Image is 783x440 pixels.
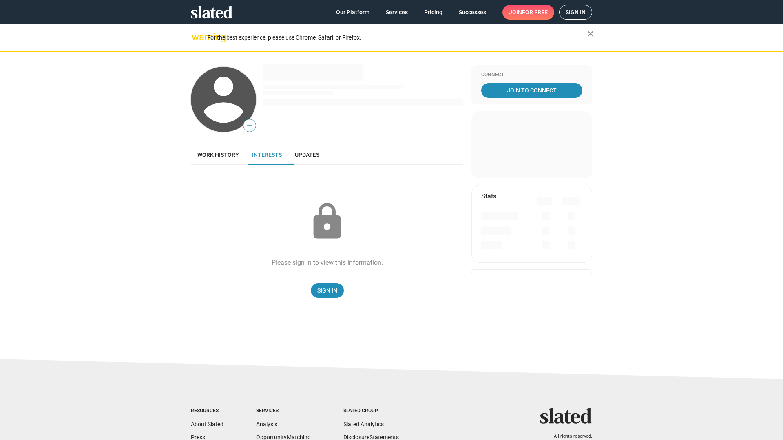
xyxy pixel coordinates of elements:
[191,145,246,165] a: Work history
[481,72,582,78] div: Connect
[207,32,587,43] div: For the best experience, please use Chrome, Safari, or Firefox.
[311,283,344,298] a: Sign In
[343,421,384,427] a: Slated Analytics
[522,5,548,20] span: for free
[317,283,337,298] span: Sign In
[192,32,201,42] mat-icon: warning
[191,421,223,427] a: About Slated
[559,5,592,20] a: Sign in
[256,421,277,427] a: Analysis
[452,5,493,20] a: Successes
[481,192,496,200] mat-card-title: Stats
[379,5,414,20] a: Services
[566,5,586,19] span: Sign in
[191,408,223,414] div: Resources
[509,5,548,20] span: Join
[252,152,282,158] span: Interests
[459,5,486,20] span: Successes
[481,83,582,98] a: Join To Connect
[343,408,399,414] div: Slated Group
[586,29,595,39] mat-icon: close
[295,152,319,158] span: Updates
[483,83,581,98] span: Join To Connect
[288,145,326,165] a: Updates
[330,5,376,20] a: Our Platform
[307,201,347,242] mat-icon: lock
[386,5,408,20] span: Services
[502,5,554,20] a: Joinfor free
[336,5,369,20] span: Our Platform
[272,258,383,267] div: Please sign in to view this information.
[256,408,311,414] div: Services
[246,145,288,165] a: Interests
[243,121,256,131] span: —
[197,152,239,158] span: Work history
[418,5,449,20] a: Pricing
[424,5,442,20] span: Pricing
